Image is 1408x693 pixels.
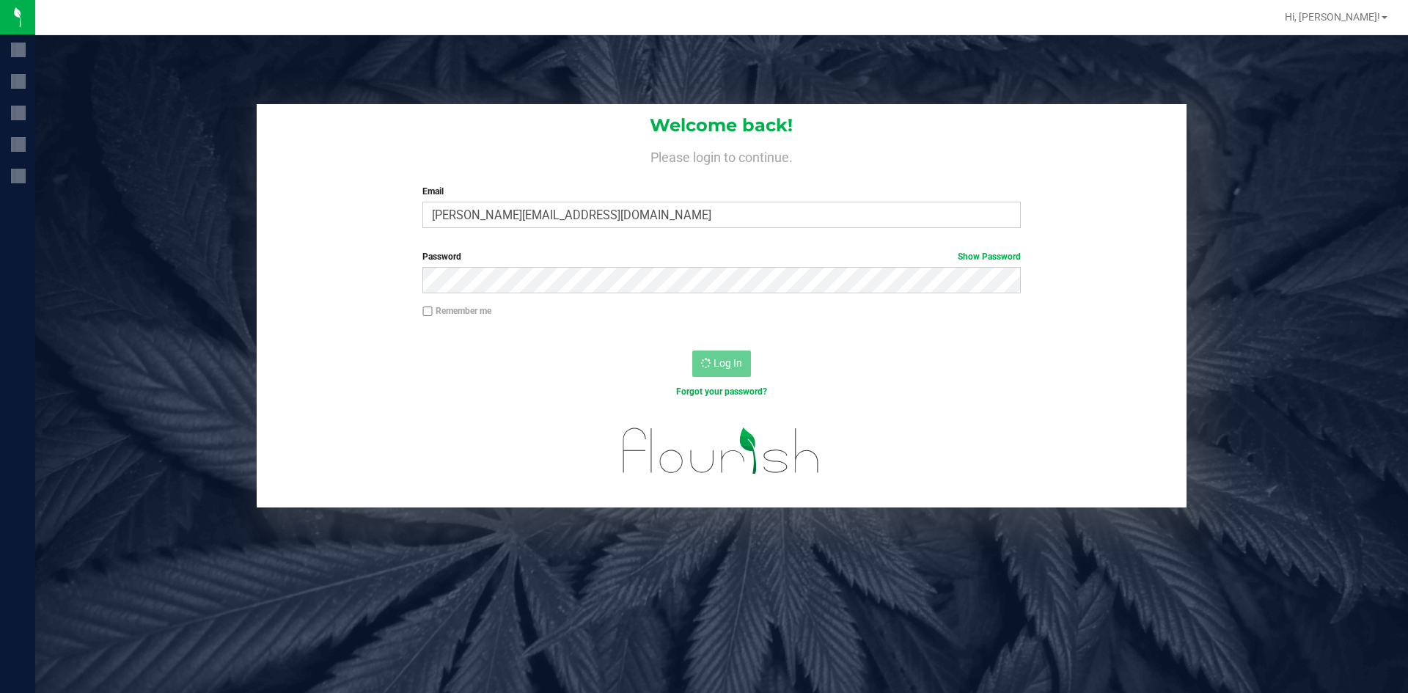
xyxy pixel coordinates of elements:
a: Forgot your password? [676,386,767,397]
h1: Welcome back! [257,116,1187,135]
button: Log In [692,351,751,377]
h4: Please login to continue. [257,147,1187,164]
img: flourish_logo.svg [605,414,837,488]
label: Email [422,185,1020,198]
span: Log In [714,357,742,369]
span: Hi, [PERSON_NAME]! [1285,11,1380,23]
span: Password [422,252,461,262]
label: Remember me [422,304,491,318]
a: Show Password [958,252,1021,262]
input: Remember me [422,307,433,317]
